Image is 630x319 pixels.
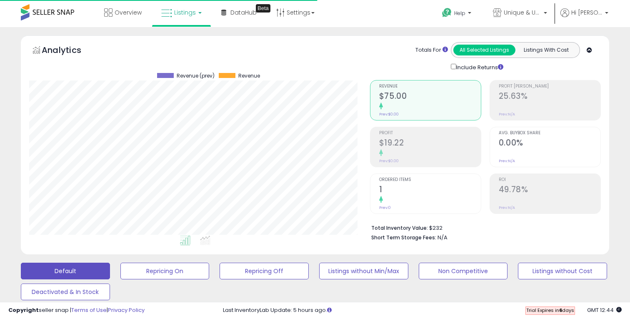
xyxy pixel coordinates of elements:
small: Prev: $0.00 [379,112,399,117]
button: Default [21,263,110,279]
div: Include Returns [445,62,513,72]
span: Hi [PERSON_NAME] [571,8,602,17]
i: Get Help [442,8,452,18]
button: Deactivated & In Stock [21,284,110,300]
button: Listings without Min/Max [319,263,408,279]
small: Prev: $0.00 [379,158,399,163]
b: Total Inventory Value: [371,224,428,231]
span: Avg. Buybox Share [499,131,600,136]
span: Ordered Items [379,178,481,182]
h2: 1 [379,185,481,196]
span: Revenue [379,84,481,89]
span: DataHub [230,8,257,17]
h2: $75.00 [379,91,481,103]
span: Revenue (prev) [177,73,215,79]
strong: Copyright [8,306,39,314]
div: Last InventoryLab Update: 5 hours ago. [223,306,622,314]
a: Help [435,1,480,27]
h5: Analytics [42,44,97,58]
a: Terms of Use [71,306,107,314]
span: Profit [PERSON_NAME] [499,84,600,89]
div: Tooltip anchor [256,4,270,13]
span: Revenue [238,73,260,79]
span: Help [454,10,465,17]
button: Non Competitive [419,263,508,279]
h2: 0.00% [499,138,600,149]
span: ROI [499,178,600,182]
div: seller snap | | [8,306,145,314]
b: Short Term Storage Fees: [371,234,436,241]
b: 6 [559,307,562,314]
a: Hi [PERSON_NAME] [560,8,608,27]
small: Prev: N/A [499,112,515,117]
span: 2025-08-17 12:44 GMT [587,306,622,314]
small: Prev: N/A [499,205,515,210]
button: Listings With Cost [515,45,577,55]
button: Repricing Off [220,263,309,279]
span: Overview [115,8,142,17]
a: Privacy Policy [108,306,145,314]
small: Prev: 0 [379,205,391,210]
h2: 49.78% [499,185,600,196]
small: Prev: N/A [499,158,515,163]
span: Profit [379,131,481,136]
li: $232 [371,222,595,232]
span: Unique & Upscale [504,8,541,17]
button: All Selected Listings [453,45,515,55]
button: Repricing On [120,263,210,279]
span: Trial Expires in days [526,307,574,314]
h2: $19.22 [379,138,481,149]
div: Totals For [415,46,448,54]
span: Listings [174,8,196,17]
button: Listings without Cost [518,263,607,279]
span: N/A [437,234,447,241]
h2: 25.63% [499,91,600,103]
